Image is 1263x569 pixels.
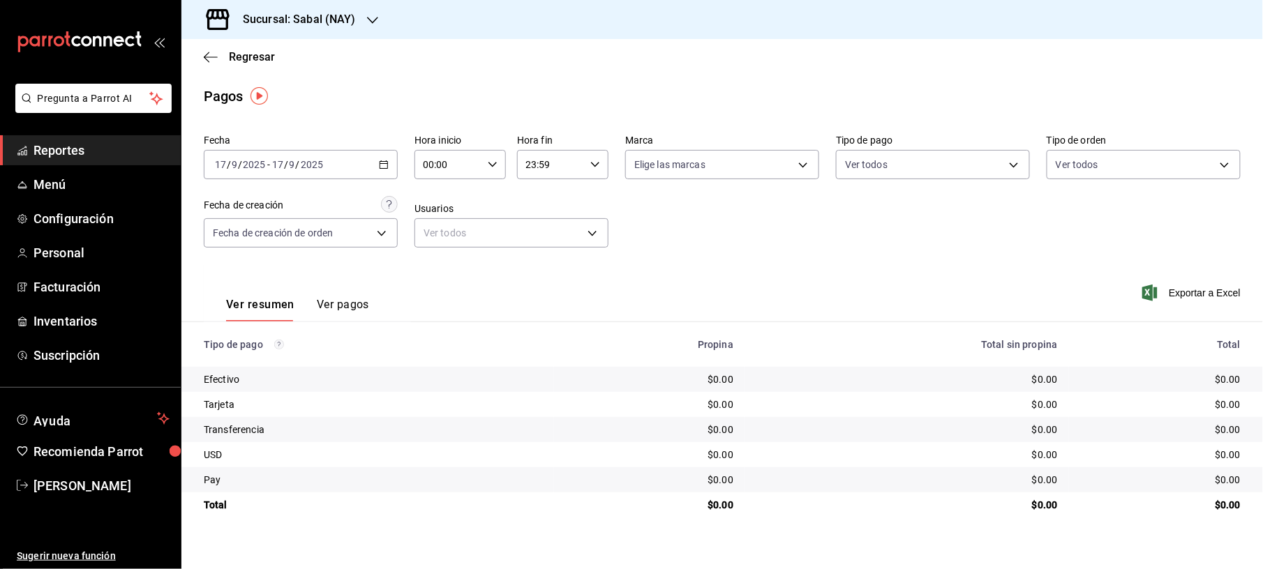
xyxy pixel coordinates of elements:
[204,339,543,350] div: Tipo de pago
[517,136,608,146] label: Hora fin
[565,339,733,350] div: Propina
[625,136,819,146] label: Marca
[204,423,543,437] div: Transferencia
[300,159,324,170] input: ----
[33,141,170,160] span: Reportes
[414,204,608,214] label: Usuarios
[33,346,170,365] span: Suscripción
[565,372,733,386] div: $0.00
[10,101,172,116] a: Pregunta a Parrot AI
[33,278,170,296] span: Facturación
[756,423,1058,437] div: $0.00
[756,339,1058,350] div: Total sin propina
[204,86,244,107] div: Pagos
[232,11,356,28] h3: Sucursal: Sabal (NAY)
[226,298,294,321] button: Ver resumen
[251,87,268,105] img: Tooltip marker
[1047,136,1241,146] label: Tipo de orden
[756,397,1058,411] div: $0.00
[33,243,170,262] span: Personal
[414,136,506,146] label: Hora inicio
[33,312,170,331] span: Inventarios
[836,136,1030,146] label: Tipo de pago
[1080,423,1241,437] div: $0.00
[1080,498,1241,512] div: $0.00
[756,498,1058,512] div: $0.00
[756,372,1058,386] div: $0.00
[565,498,733,512] div: $0.00
[204,498,543,512] div: Total
[845,158,888,172] span: Ver todos
[214,159,227,170] input: --
[226,298,369,321] div: navigation tabs
[289,159,296,170] input: --
[1080,473,1241,487] div: $0.00
[227,159,231,170] span: /
[229,50,275,63] span: Regresar
[1080,448,1241,462] div: $0.00
[1080,397,1241,411] div: $0.00
[33,476,170,495] span: [PERSON_NAME]
[33,410,151,427] span: Ayuda
[565,423,733,437] div: $0.00
[565,473,733,487] div: $0.00
[565,397,733,411] div: $0.00
[1080,372,1241,386] div: $0.00
[267,159,270,170] span: -
[756,473,1058,487] div: $0.00
[213,226,333,240] span: Fecha de creación de orden
[231,159,238,170] input: --
[238,159,242,170] span: /
[204,372,543,386] div: Efectivo
[296,159,300,170] span: /
[204,136,398,146] label: Fecha
[271,159,284,170] input: --
[38,91,150,106] span: Pregunta a Parrot AI
[1056,158,1098,172] span: Ver todos
[204,397,543,411] div: Tarjeta
[204,448,543,462] div: USD
[756,448,1058,462] div: $0.00
[33,209,170,228] span: Configuración
[204,473,543,487] div: Pay
[634,158,705,172] span: Elige las marcas
[33,442,170,461] span: Recomienda Parrot
[414,218,608,248] div: Ver todos
[15,84,172,113] button: Pregunta a Parrot AI
[33,175,170,194] span: Menú
[242,159,266,170] input: ----
[1145,284,1241,301] button: Exportar a Excel
[17,549,170,563] span: Sugerir nueva función
[274,340,284,349] svg: Los pagos realizados con Pay y otras terminales son montos brutos.
[1080,339,1241,350] div: Total
[204,198,283,213] div: Fecha de creación
[565,448,733,462] div: $0.00
[204,50,275,63] button: Regresar
[317,298,369,321] button: Ver pagos
[154,36,165,47] button: open_drawer_menu
[284,159,288,170] span: /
